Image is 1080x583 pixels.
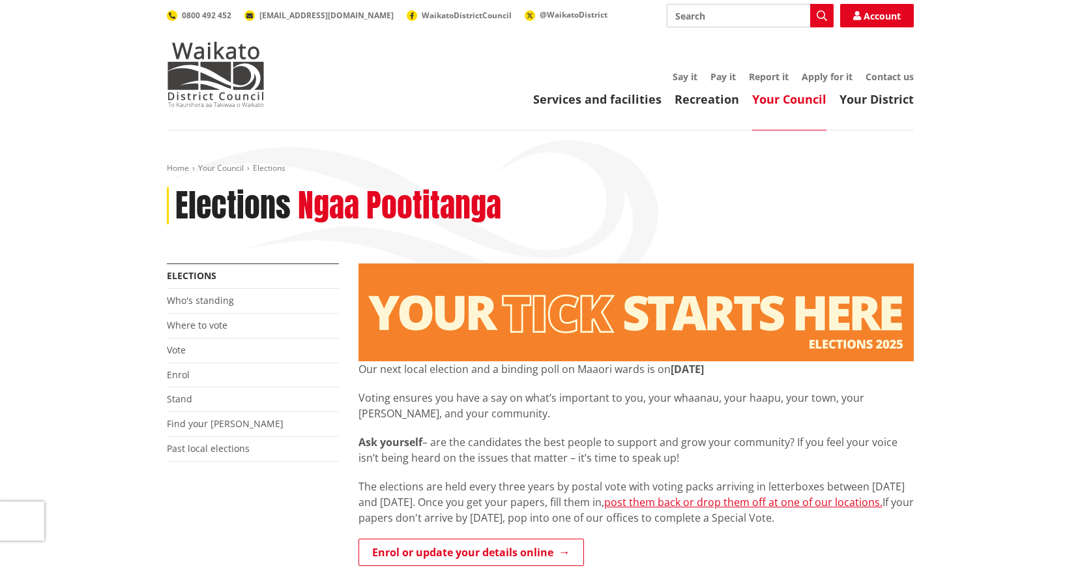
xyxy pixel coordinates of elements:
[167,393,192,405] a: Stand
[358,434,914,466] p: – are the candidates the best people to support and grow your community? If you feel your voice i...
[533,91,662,107] a: Services and facilities
[358,539,584,566] a: Enrol or update your details online
[358,435,422,449] strong: Ask yourself
[167,269,216,282] a: Elections
[667,4,834,27] input: Search input
[710,70,736,83] a: Pay it
[167,294,234,306] a: Who's standing
[167,417,284,430] a: Find your [PERSON_NAME]
[358,479,914,526] p: The elections are held every three years by postal vote with voting packs arriving in letterboxes...
[358,361,914,377] p: Our next local election and a binding poll on Maaori wards is on
[167,319,227,331] a: Where to vote
[866,70,914,83] a: Contact us
[802,70,853,83] a: Apply for it
[253,162,285,173] span: Elections
[167,42,265,107] img: Waikato District Council - Te Kaunihera aa Takiwaa o Waikato
[167,163,914,174] nav: breadcrumb
[525,9,607,20] a: @WaikatoDistrict
[840,4,914,27] a: Account
[167,10,231,21] a: 0800 492 452
[167,368,190,381] a: Enrol
[175,187,291,225] h1: Elections
[198,162,244,173] a: Your Council
[675,91,739,107] a: Recreation
[167,162,189,173] a: Home
[752,91,826,107] a: Your Council
[671,362,704,376] strong: [DATE]
[358,390,914,421] p: Voting ensures you have a say on what’s important to you, your whaanau, your haapu, your town, yo...
[182,10,231,21] span: 0800 492 452
[259,10,394,21] span: [EMAIL_ADDRESS][DOMAIN_NAME]
[540,9,607,20] span: @WaikatoDistrict
[839,91,914,107] a: Your District
[167,442,250,455] a: Past local elections
[749,70,789,83] a: Report it
[358,263,914,361] img: Elections - Website banner
[422,10,512,21] span: WaikatoDistrictCouncil
[298,187,501,225] h2: Ngaa Pootitanga
[604,495,883,509] a: post them back or drop them off at one of our locations.
[244,10,394,21] a: [EMAIL_ADDRESS][DOMAIN_NAME]
[407,10,512,21] a: WaikatoDistrictCouncil
[167,344,186,356] a: Vote
[673,70,697,83] a: Say it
